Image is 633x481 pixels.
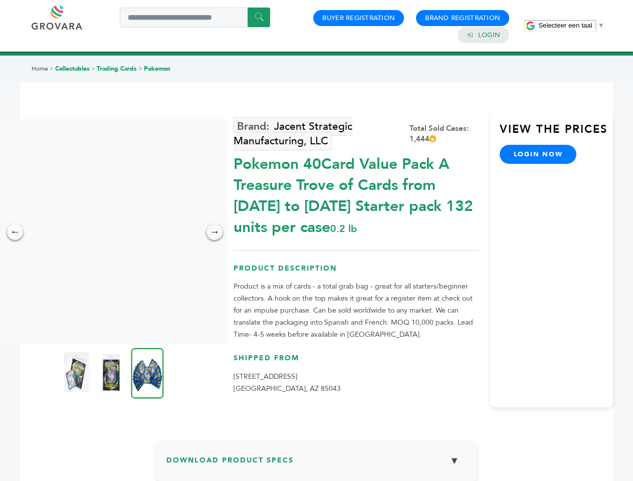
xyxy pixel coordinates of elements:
[322,14,395,23] a: Buyer Registration
[97,65,137,73] a: Trading Cards
[500,122,613,145] h3: View the Prices
[144,65,170,73] a: Pokemon
[478,31,500,40] a: Login
[234,281,480,341] p: Product is a mix of cards - a total grab bag - great for all starters/beginner collectors. A hook...
[32,65,48,73] a: Home
[500,145,577,164] a: login now
[538,22,592,29] span: Selecteer een taal
[538,22,604,29] a: Selecteer een taal​
[234,264,480,281] h3: Product Description
[131,348,164,398] img: Pokemon 40-Card Value Pack – A Treasure Trove of Cards from 1996 to 2024 - Starter pack! 132 unit...
[425,14,500,23] a: Brand Registration
[442,450,467,471] button: ▼
[91,65,95,73] span: >
[99,352,124,392] img: Pokemon 40-Card Value Pack – A Treasure Trove of Cards from 1996 to 2024 - Starter pack! 132 unit...
[64,352,89,392] img: Pokemon 40-Card Value Pack – A Treasure Trove of Cards from 1996 to 2024 - Starter pack! 132 unit...
[206,224,223,240] div: →
[409,123,480,144] div: Total Sold Cases: 1,444
[138,65,142,73] span: >
[234,353,480,371] h3: Shipped From
[55,65,90,73] a: Collectables
[234,371,480,395] p: [STREET_ADDRESS] [GEOGRAPHIC_DATA], AZ 85043
[50,65,54,73] span: >
[598,22,604,29] span: ▼
[330,222,357,235] span: 0.2 lb
[234,117,352,150] a: Jacent Strategic Manufacturing, LLC
[166,450,467,479] h3: Download Product Specs
[234,149,480,238] div: Pokemon 40Card Value Pack A Treasure Trove of Cards from [DATE] to [DATE] Starter pack 132 units ...
[120,8,270,28] input: Search a product or brand...
[7,224,23,240] div: ←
